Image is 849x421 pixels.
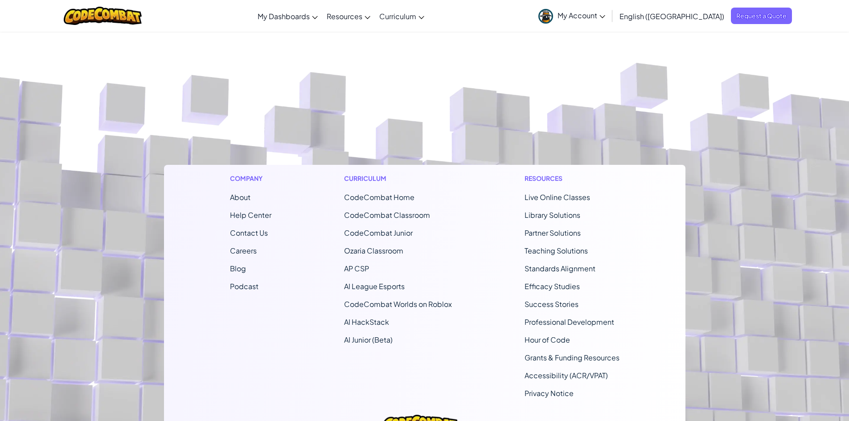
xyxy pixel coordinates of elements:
[344,335,393,344] a: AI Junior (Beta)
[525,388,574,398] a: Privacy Notice
[344,282,405,291] a: AI League Esports
[375,4,429,28] a: Curriculum
[344,317,389,327] a: AI HackStack
[230,246,257,255] a: Careers
[525,192,590,202] a: Live Online Classes
[344,192,414,202] span: CodeCombat Home
[525,353,619,362] a: Grants & Funding Resources
[525,282,580,291] a: Efficacy Studies
[525,246,588,255] a: Teaching Solutions
[230,282,258,291] a: Podcast
[64,7,142,25] img: CodeCombat logo
[525,299,578,309] a: Success Stories
[344,299,452,309] a: CodeCombat Worlds on Roblox
[525,264,595,273] a: Standards Alignment
[344,174,452,183] h1: Curriculum
[322,4,375,28] a: Resources
[258,12,310,21] span: My Dashboards
[230,192,250,202] a: About
[344,210,430,220] a: CodeCombat Classroom
[230,210,271,220] a: Help Center
[538,9,553,24] img: avatar
[525,335,570,344] a: Hour of Code
[558,11,605,20] span: My Account
[731,8,792,24] a: Request a Quote
[525,174,619,183] h1: Resources
[525,210,580,220] a: Library Solutions
[344,246,403,255] a: Ozaria Classroom
[534,2,610,30] a: My Account
[230,264,246,273] a: Blog
[525,371,608,380] a: Accessibility (ACR/VPAT)
[344,264,369,273] a: AP CSP
[230,228,268,237] span: Contact Us
[525,228,581,237] a: Partner Solutions
[619,12,724,21] span: English ([GEOGRAPHIC_DATA])
[379,12,416,21] span: Curriculum
[230,174,271,183] h1: Company
[253,4,322,28] a: My Dashboards
[525,317,614,327] a: Professional Development
[615,4,729,28] a: English ([GEOGRAPHIC_DATA])
[344,228,413,237] a: CodeCombat Junior
[327,12,362,21] span: Resources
